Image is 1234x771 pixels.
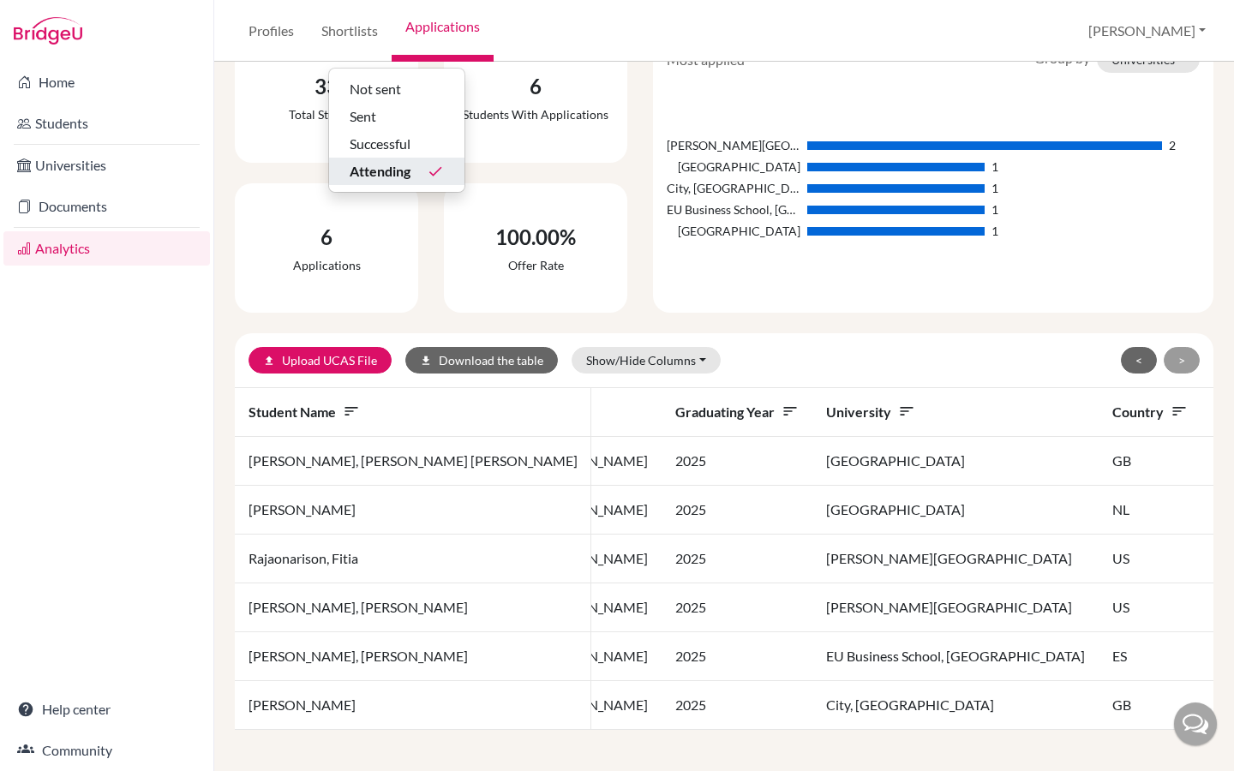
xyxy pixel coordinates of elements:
div: [PERSON_NAME][GEOGRAPHIC_DATA] [667,136,800,154]
span: Successful [350,134,410,154]
td: EU Business School, [GEOGRAPHIC_DATA] [812,632,1099,681]
i: sort [898,403,915,420]
i: sort [343,403,360,420]
a: uploadUpload UCAS File [249,347,392,374]
span: Graduating year [675,403,799,420]
td: ES [1099,632,1201,681]
span: Attending [350,161,410,182]
span: Help [39,12,75,27]
div: EU Business School, [GEOGRAPHIC_DATA] [667,200,800,218]
button: Sent [329,103,464,130]
div: [GEOGRAPHIC_DATA] [667,222,800,240]
button: > [1164,347,1200,374]
td: 2025 [662,632,812,681]
td: 2025 [662,583,812,632]
td: US [1099,535,1201,583]
div: City, [GEOGRAPHIC_DATA] [667,179,800,197]
button: Show/Hide Columns [572,347,721,374]
a: Help center [3,692,210,726]
div: Total students [289,105,364,123]
div: 6 [293,222,361,253]
td: GB [1099,681,1201,730]
a: Documents [3,189,210,224]
span: Sent [350,106,376,127]
div: 33 [289,71,364,102]
td: [PERSON_NAME][GEOGRAPHIC_DATA] [812,535,1099,583]
td: [GEOGRAPHIC_DATA] [812,486,1099,535]
div: 2 [1169,136,1176,154]
button: Successful [329,130,464,158]
a: Community [3,733,210,768]
div: Offer rate [495,256,576,274]
a: Students [3,106,210,140]
img: Bridge-U [14,17,82,45]
i: sort [1171,403,1188,420]
td: 2025 [662,486,812,535]
td: [PERSON_NAME], [PERSON_NAME] [PERSON_NAME] [235,437,591,486]
td: 2025 [662,437,812,486]
i: download [420,355,432,367]
button: [PERSON_NAME] [1081,15,1213,47]
a: Universities [3,148,210,182]
td: Rajaonarison, Fitia [235,535,591,583]
td: 2025 [662,535,812,583]
span: Country [1112,403,1188,420]
button: downloadDownload the table [405,347,558,374]
div: 1 [991,158,998,176]
div: Applications [293,256,361,274]
span: University [826,403,915,420]
div: 1 [991,179,998,197]
td: [PERSON_NAME] [235,486,591,535]
i: upload [263,355,275,367]
i: done [427,163,444,180]
div: 100.00% [495,222,576,253]
button: Not sent [329,75,464,103]
div: Status [328,68,465,193]
div: 1 [991,222,998,240]
td: US [1099,583,1201,632]
td: 2025 [662,681,812,730]
td: City, [GEOGRAPHIC_DATA] [812,681,1099,730]
td: [PERSON_NAME], [PERSON_NAME] [235,583,591,632]
button: < [1121,347,1157,374]
a: Analytics [3,231,210,266]
div: Students with applications [463,105,608,123]
a: Home [3,65,210,99]
span: Not sent [350,79,401,99]
td: [PERSON_NAME], [PERSON_NAME] [235,632,591,681]
td: [GEOGRAPHIC_DATA] [812,437,1099,486]
td: [PERSON_NAME][GEOGRAPHIC_DATA] [812,583,1099,632]
span: Student name [249,403,360,420]
button: Attendingdone [329,158,464,185]
td: NL [1099,486,1201,535]
div: 6 [463,71,608,102]
td: GB [1099,437,1201,486]
td: [PERSON_NAME] [235,681,591,730]
i: sort [782,403,799,420]
div: 1 [991,200,998,218]
div: [GEOGRAPHIC_DATA] [667,158,800,176]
